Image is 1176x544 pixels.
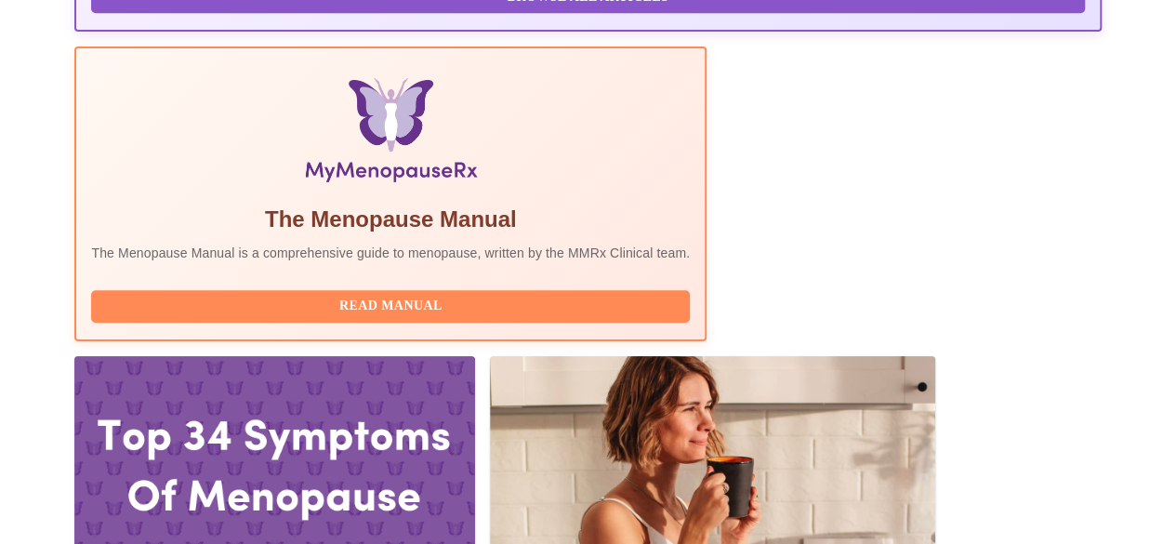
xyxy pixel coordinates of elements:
p: The Menopause Manual is a comprehensive guide to menopause, written by the MMRx Clinical team. [91,244,690,262]
a: Read Manual [91,297,694,312]
h5: The Menopause Manual [91,205,690,234]
span: Read Manual [110,295,671,318]
button: Read Manual [91,290,690,323]
img: Menopause Manual [187,78,595,190]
